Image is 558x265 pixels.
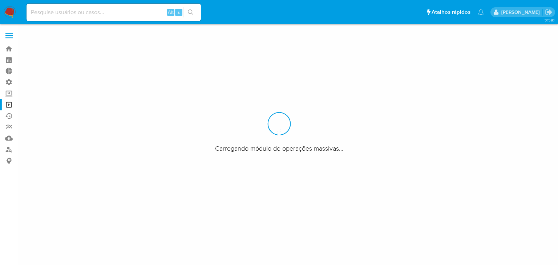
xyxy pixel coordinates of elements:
[478,9,484,15] a: Notificações
[27,8,201,17] input: Pesquise usuários ou casos...
[432,8,470,16] span: Atalhos rápidos
[178,9,180,16] span: s
[183,7,198,17] button: search-icon
[501,9,542,16] p: matias.logusso@mercadopago.com.br
[215,144,343,153] span: Carregando módulo de operações massivas...
[168,9,174,16] span: Alt
[545,8,553,16] a: Sair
